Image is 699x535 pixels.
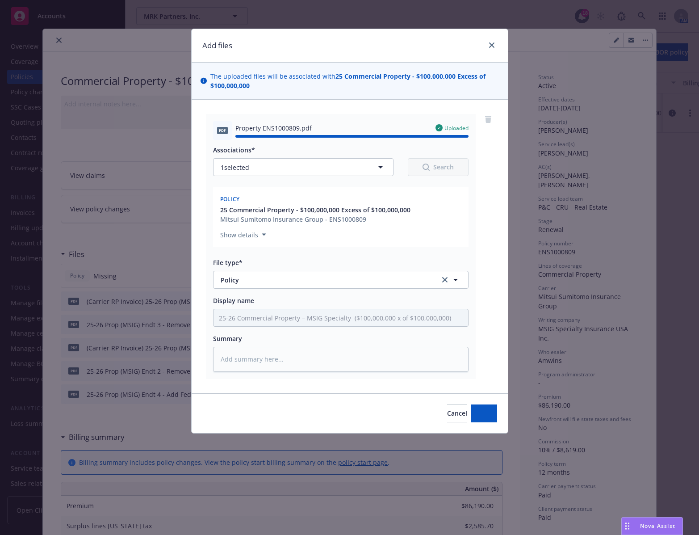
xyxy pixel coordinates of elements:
span: Summary [213,334,242,343]
a: clear selection [439,274,450,285]
button: Cancel [447,404,467,422]
span: Add files [471,409,497,417]
span: Policy [221,275,427,285]
span: Cancel [447,409,467,417]
button: Nova Assist [621,517,683,535]
span: Nova Assist [640,522,675,530]
button: Policyclear selection [213,271,469,289]
input: Add display name here... [213,309,468,326]
button: Add files [471,404,497,422]
span: File type* [213,258,243,267]
span: Display name [213,296,254,305]
div: Drag to move [622,518,633,535]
